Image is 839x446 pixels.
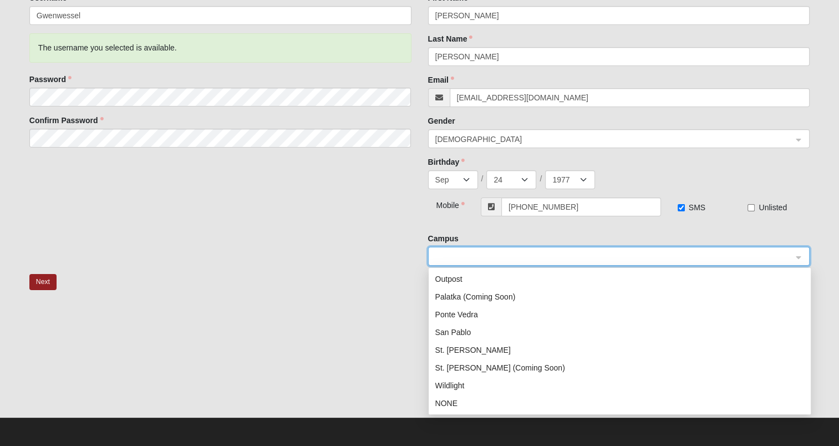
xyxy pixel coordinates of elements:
div: Palatka (Coming Soon) [435,291,804,303]
label: Gender [428,115,455,126]
div: St. Johns [429,341,811,359]
label: Email [428,74,454,85]
span: / [540,173,542,184]
button: Next [29,274,57,290]
span: Female [435,133,793,145]
label: Password [29,74,72,85]
label: Campus [428,233,459,244]
input: SMS [678,204,685,211]
div: Ponte Vedra [435,308,804,321]
input: Unlisted [748,204,755,211]
div: NONE [429,394,811,412]
label: Last Name [428,33,473,44]
span: Unlisted [759,203,787,212]
div: Outpost [435,273,804,285]
div: St. [PERSON_NAME] [435,344,804,356]
div: Palatka (Coming Soon) [429,288,811,306]
div: Wildlight [435,379,804,392]
div: Ponte Vedra [429,306,811,323]
div: St. [PERSON_NAME] (Coming Soon) [435,362,804,374]
label: Confirm Password [29,115,104,126]
div: Mobile [428,197,460,211]
div: St. Augustine (Coming Soon) [429,359,811,377]
div: San Pablo [429,323,811,341]
div: NONE [435,397,804,409]
label: Birthday [428,156,465,168]
div: Wildlight [429,377,811,394]
span: SMS [689,203,705,212]
div: San Pablo [435,326,804,338]
span: / [481,173,484,184]
div: The username you selected is available. [29,33,411,63]
div: Outpost [429,270,811,288]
